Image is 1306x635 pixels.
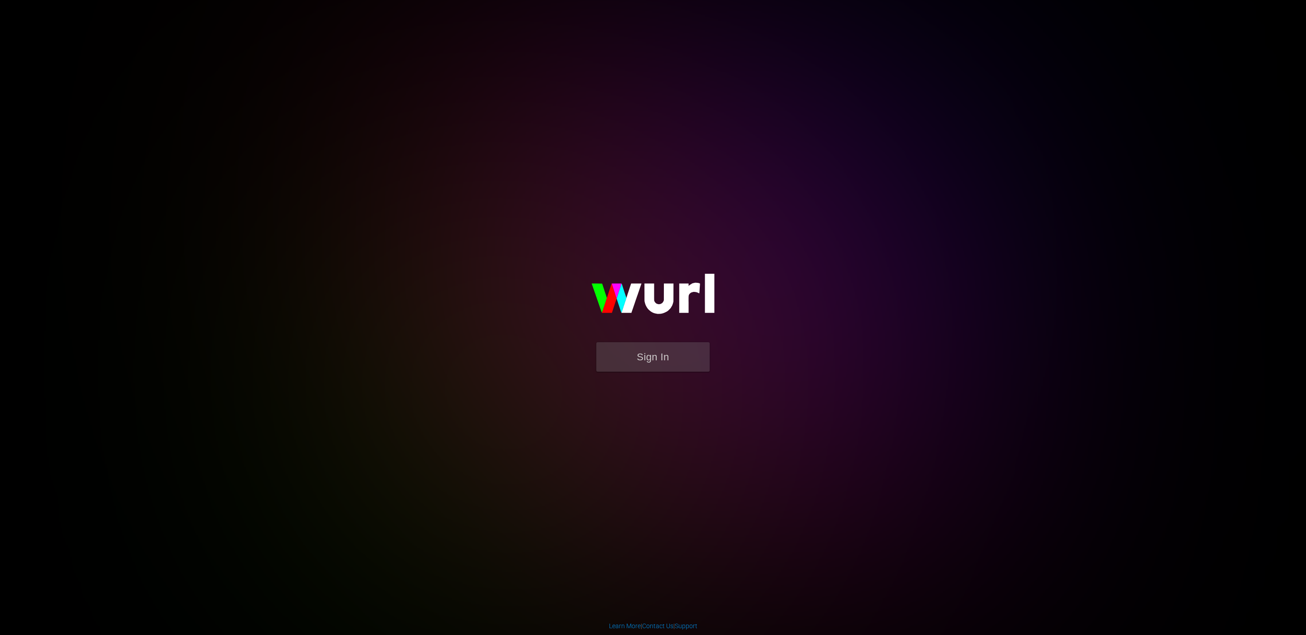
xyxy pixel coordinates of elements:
a: Support [675,622,697,630]
img: wurl-logo-on-black-223613ac3d8ba8fe6dc639794a292ebdb59501304c7dfd60c99c58986ef67473.svg [562,254,744,342]
a: Contact Us [642,622,673,630]
div: | | [609,621,697,630]
a: Learn More [609,622,641,630]
button: Sign In [596,342,710,372]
